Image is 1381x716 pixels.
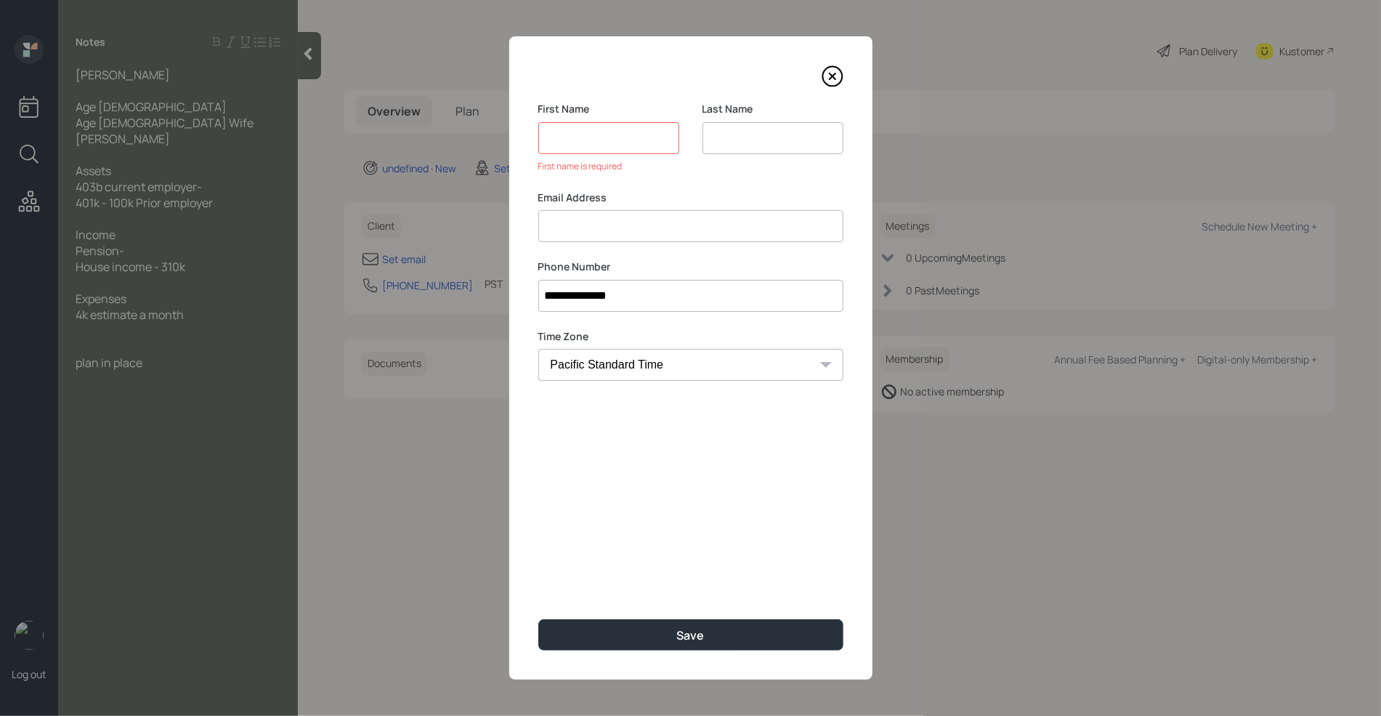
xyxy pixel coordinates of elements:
label: Phone Number [538,260,843,274]
div: First name is required [538,160,679,173]
label: Time Zone [538,329,843,344]
label: Email Address [538,190,843,205]
label: Last Name [702,102,843,116]
div: Save [677,627,705,643]
button: Save [538,619,843,651]
label: First Name [538,102,679,116]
